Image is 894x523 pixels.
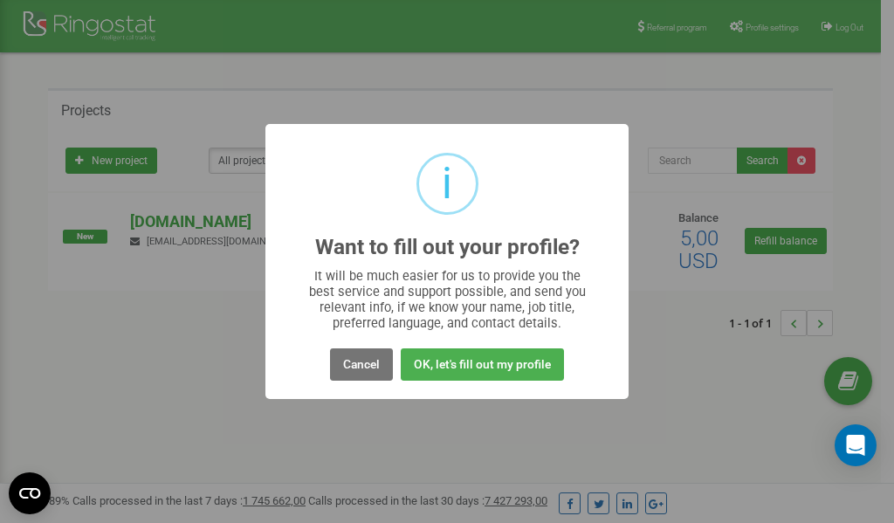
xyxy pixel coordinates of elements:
h2: Want to fill out your profile? [315,236,580,259]
button: Cancel [330,348,393,381]
div: i [442,155,452,212]
button: Open CMP widget [9,472,51,514]
div: Open Intercom Messenger [835,424,877,466]
div: It will be much easier for us to provide you the best service and support possible, and send you ... [300,268,595,331]
button: OK, let's fill out my profile [401,348,564,381]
